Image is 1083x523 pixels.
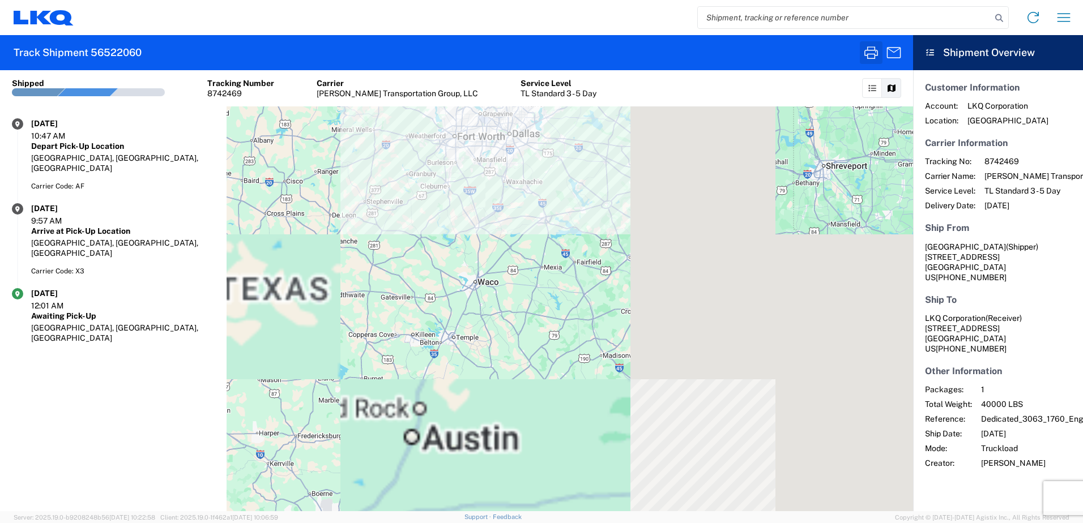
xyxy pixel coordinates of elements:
header: Shipment Overview [913,35,1083,70]
div: Depart Pick-Up Location [31,141,215,151]
div: [GEOGRAPHIC_DATA], [GEOGRAPHIC_DATA], [GEOGRAPHIC_DATA] [31,323,215,343]
span: Delivery Date: [925,200,975,211]
div: Tracking Number [207,78,274,88]
div: 10:47 AM [31,131,88,141]
address: [GEOGRAPHIC_DATA] US [925,313,1071,354]
div: 12:01 AM [31,301,88,311]
span: LKQ Corporation [STREET_ADDRESS] [925,314,1022,333]
div: Carrier [317,78,478,88]
h5: Ship To [925,294,1071,305]
div: 8742469 [207,88,274,98]
span: Client: 2025.19.0-1f462a1 [160,514,278,521]
div: TL Standard 3 - 5 Day [521,88,596,98]
div: Carrier Code: AF [31,181,215,191]
span: (Shipper) [1006,242,1038,251]
div: [PERSON_NAME] Transportation Group, LLC [317,88,478,98]
span: [GEOGRAPHIC_DATA] [967,115,1048,126]
span: Carrier Name: [925,171,975,181]
div: [DATE] [31,288,88,298]
span: Account: [925,101,958,111]
span: Tracking No: [925,156,975,166]
span: [PHONE_NUMBER] [936,344,1007,353]
span: Copyright © [DATE]-[DATE] Agistix Inc., All Rights Reserved [895,512,1069,522]
div: 9:57 AM [31,216,88,226]
address: [GEOGRAPHIC_DATA] US [925,242,1071,282]
span: [STREET_ADDRESS] [925,252,1000,261]
span: Ship Date: [925,428,972,439]
span: Reference: [925,414,972,424]
h5: Ship From [925,222,1071,233]
div: [GEOGRAPHIC_DATA], [GEOGRAPHIC_DATA], [GEOGRAPHIC_DATA] [31,153,215,173]
span: Packages: [925,384,972,395]
div: Service Level [521,78,596,88]
div: [DATE] [31,203,88,213]
h5: Customer Information [925,82,1071,93]
span: Location: [925,115,958,126]
a: Support [464,513,493,520]
a: Feedback [493,513,522,520]
div: Carrier Code: X3 [31,266,215,276]
h5: Carrier Information [925,138,1071,148]
div: Arrive at Pick-Up Location [31,226,215,236]
h5: Other Information [925,366,1071,376]
span: Server: 2025.19.0-b9208248b56 [14,514,155,521]
span: (Receiver) [986,314,1022,323]
h2: Track Shipment 56522060 [14,46,142,59]
div: [DATE] [31,118,88,128]
span: Service Level: [925,186,975,196]
div: Shipped [12,78,44,88]
span: [PHONE_NUMBER] [936,273,1007,282]
span: [GEOGRAPHIC_DATA] [925,242,1006,251]
span: LKQ Corporation [967,101,1048,111]
span: [DATE] 10:22:58 [109,514,155,521]
span: [DATE] 10:06:59 [232,514,278,521]
span: Creator: [925,458,972,468]
span: Mode: [925,443,972,453]
div: Awaiting Pick-Up [31,311,215,321]
span: Total Weight: [925,399,972,409]
div: [GEOGRAPHIC_DATA], [GEOGRAPHIC_DATA], [GEOGRAPHIC_DATA] [31,238,215,258]
input: Shipment, tracking or reference number [698,7,991,28]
